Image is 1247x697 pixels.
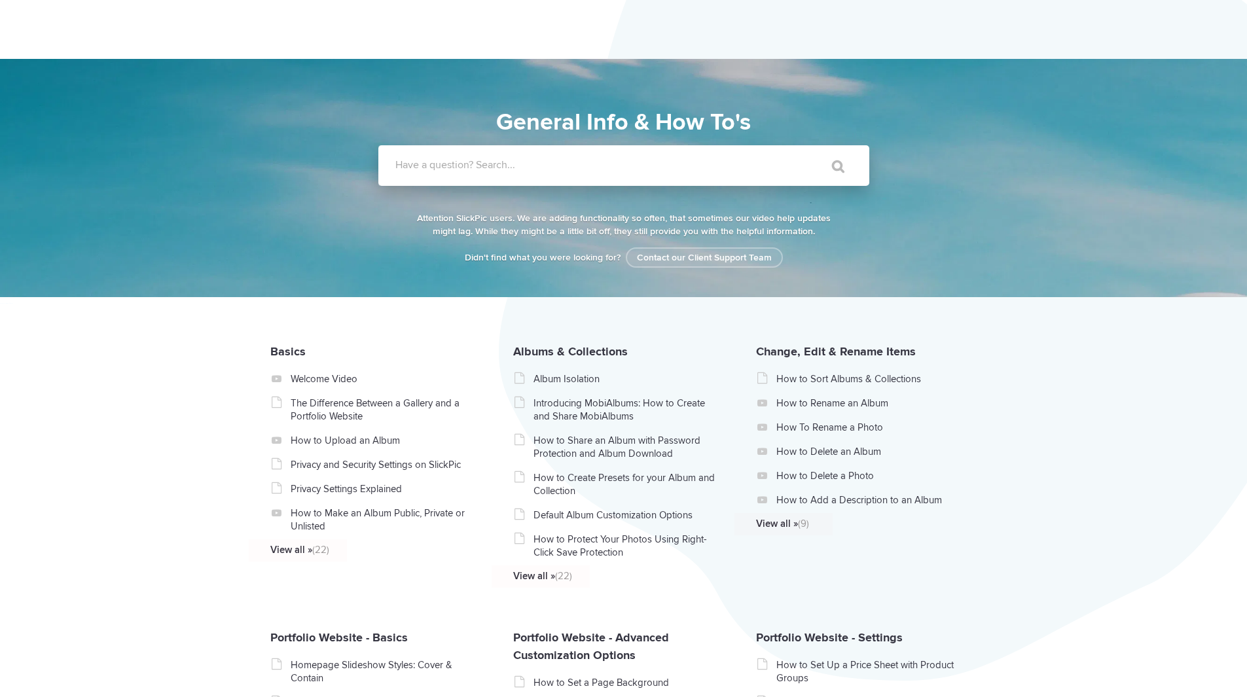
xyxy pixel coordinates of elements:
a: How to Sort Albums & Collections [776,372,962,385]
a: How to Rename an Album [776,397,962,410]
a: Portfolio Website - Basics [270,630,408,645]
a: Contact our Client Support Team [626,247,783,268]
a: How to Set Up a Price Sheet with Product Groups [776,658,962,685]
p: Attention SlickPic users. We are adding functionality so often, that sometimes our video help upd... [414,212,833,238]
h1: General Info & How To's [319,105,928,140]
a: How To Rename a Photo [776,421,962,434]
a: Introducing MobiAlbums: How to Create and Share MobiAlbums [533,397,719,423]
a: How to Set a Page Background [533,676,719,689]
a: Default Album Customization Options [533,509,719,522]
a: How to Delete a Photo [776,469,962,482]
a: How to Share an Album with Password Protection and Album Download [533,434,719,460]
a: Albums & Collections [513,344,628,359]
a: Portfolio Website - Settings [756,630,903,645]
a: Privacy Settings Explained [291,482,476,495]
a: How to Create Presets for your Album and Collection [533,471,719,497]
a: Privacy and Security Settings on SlickPic [291,458,476,471]
a: The Difference Between a Gallery and a Portfolio Website [291,397,476,423]
label: Have a question? Search... [395,158,886,171]
a: Album Isolation [533,372,719,385]
a: How to Delete an Album [776,445,962,458]
a: How to Protect Your Photos Using Right-Click Save Protection [533,533,719,559]
a: View all »(22) [513,569,698,582]
a: How to Add a Description to an Album [776,493,962,507]
a: Welcome Video [291,372,476,385]
a: View all »(22) [270,543,456,556]
a: How to Make an Album Public, Private or Unlisted [291,507,476,533]
a: Portfolio Website - Advanced Customization Options [513,630,669,662]
input:  [804,151,859,182]
a: View all »(9) [756,517,941,530]
a: Homepage Slideshow Styles: Cover & Contain [291,658,476,685]
a: Change, Edit & Rename Items [756,344,916,359]
a: Basics [270,344,306,359]
a: How to Upload an Album [291,434,476,447]
p: Didn't find what you were looking for? [414,251,833,264]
